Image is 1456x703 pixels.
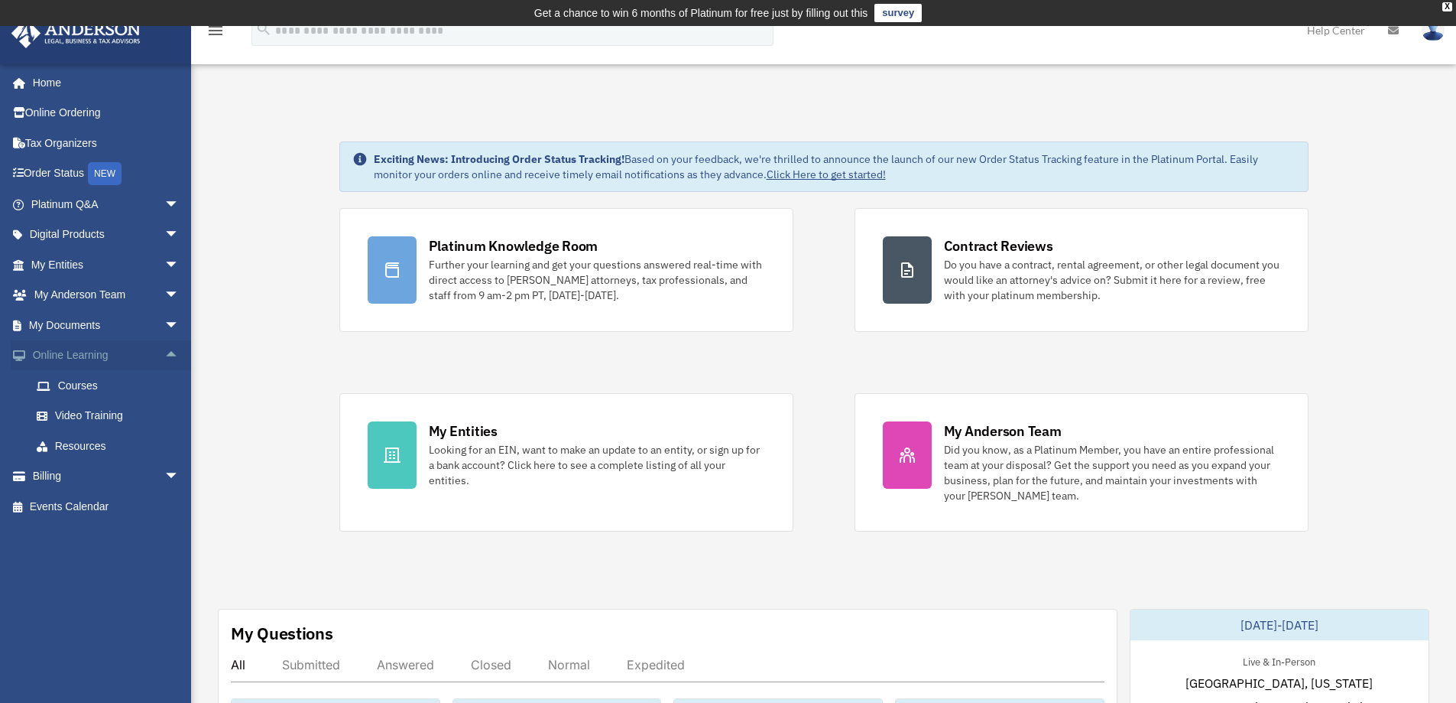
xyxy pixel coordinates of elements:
div: Do you have a contract, rental agreement, or other legal document you would like an attorney's ad... [944,257,1280,303]
img: User Pic [1422,19,1445,41]
a: Video Training [21,401,203,431]
div: close [1442,2,1452,11]
div: Expedited [627,657,685,672]
a: My Entities Looking for an EIN, want to make an update to an entity, or sign up for a bank accoun... [339,393,793,532]
a: Courses [21,370,203,401]
div: All [231,657,245,672]
a: Platinum Knowledge Room Further your learning and get your questions answered real-time with dire... [339,208,793,332]
div: Did you know, as a Platinum Member, you have an entire professional team at your disposal? Get th... [944,442,1280,503]
span: arrow_drop_down [164,461,195,493]
i: search [255,21,272,37]
div: My Entities [429,421,498,441]
a: My Entitiesarrow_drop_down [11,249,203,280]
strong: Exciting News: Introducing Order Status Tracking! [374,152,624,166]
span: arrow_drop_up [164,340,195,372]
div: Get a chance to win 6 months of Platinum for free just by filling out this [534,4,868,22]
a: My Anderson Teamarrow_drop_down [11,280,203,311]
div: My Questions [231,622,333,645]
div: Answered [377,657,434,672]
a: Digital Productsarrow_drop_down [11,220,203,250]
div: Normal [548,657,590,672]
div: Closed [471,657,511,672]
span: arrow_drop_down [164,310,195,341]
div: Further your learning and get your questions answered real-time with direct access to [PERSON_NAM... [429,257,765,303]
a: Billingarrow_drop_down [11,461,203,492]
a: Contract Reviews Do you have a contract, rental agreement, or other legal document you would like... [854,208,1308,332]
div: Live & In-Person [1231,653,1328,669]
div: Contract Reviews [944,236,1053,255]
img: Anderson Advisors Platinum Portal [7,18,145,48]
div: Based on your feedback, we're thrilled to announce the launch of our new Order Status Tracking fe... [374,151,1295,182]
a: Click Here to get started! [767,168,886,181]
div: My Anderson Team [944,421,1062,441]
a: Home [11,67,195,98]
a: Order StatusNEW [11,158,203,190]
a: Resources [21,431,203,461]
a: menu [206,27,225,40]
div: Platinum Knowledge Room [429,236,598,255]
a: My Documentsarrow_drop_down [11,310,203,340]
span: arrow_drop_down [164,280,195,311]
a: My Anderson Team Did you know, as a Platinum Member, you have an entire professional team at your... [854,393,1308,532]
a: survey [874,4,922,22]
div: Submitted [282,657,340,672]
div: [DATE]-[DATE] [1130,610,1428,640]
span: [GEOGRAPHIC_DATA], [US_STATE] [1185,674,1373,692]
a: Online Ordering [11,98,203,129]
div: NEW [88,162,122,185]
div: Looking for an EIN, want to make an update to an entity, or sign up for a bank account? Click her... [429,442,765,488]
span: arrow_drop_down [164,220,195,251]
a: Online Learningarrow_drop_up [11,340,203,371]
span: arrow_drop_down [164,249,195,281]
a: Events Calendar [11,491,203,522]
a: Platinum Q&Aarrow_drop_down [11,189,203,220]
span: arrow_drop_down [164,189,195,220]
i: menu [206,21,225,40]
a: Tax Organizers [11,128,203,158]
